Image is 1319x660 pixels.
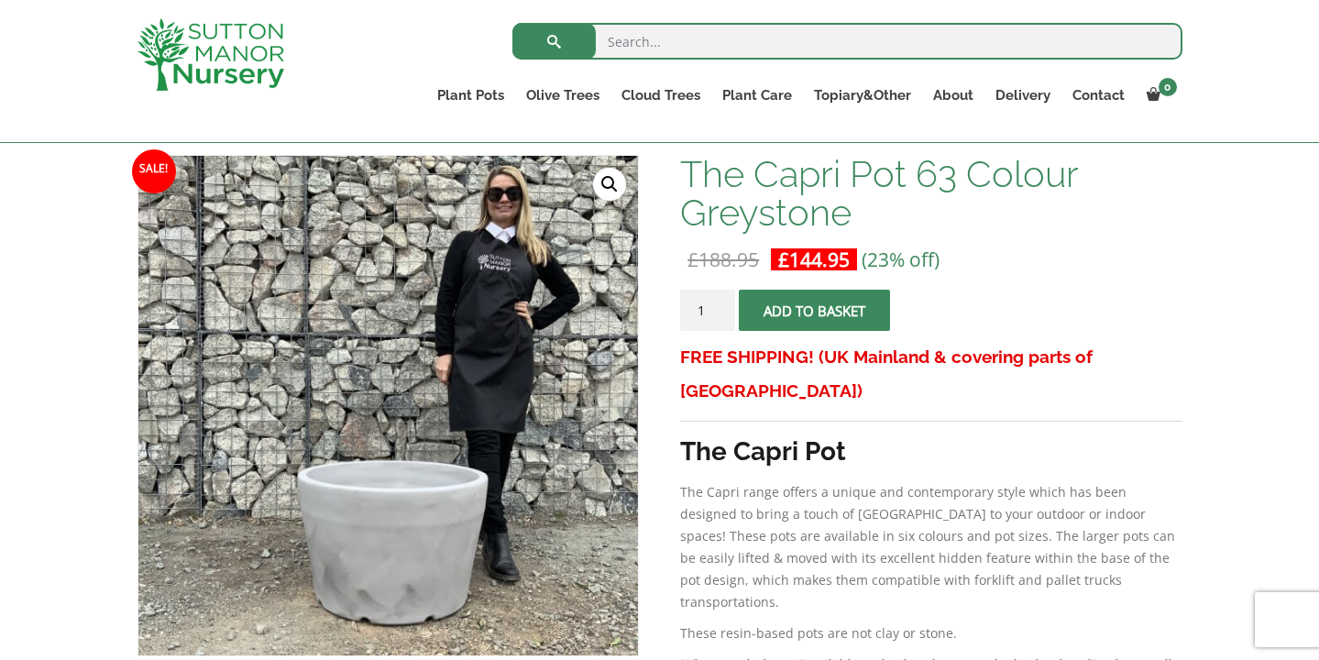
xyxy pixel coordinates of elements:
span: £ [778,247,789,272]
a: About [922,82,984,108]
a: Delivery [984,82,1061,108]
button: Add to basket [739,290,890,331]
a: View full-screen image gallery [593,168,626,201]
a: Topiary&Other [803,82,922,108]
h1: The Capri Pot 63 Colour Greystone [680,155,1182,232]
a: Plant Pots [426,82,515,108]
bdi: 144.95 [778,247,850,272]
h3: FREE SHIPPING! (UK Mainland & covering parts of [GEOGRAPHIC_DATA]) [680,340,1182,408]
span: Sale! [132,149,176,193]
img: logo [137,18,284,91]
a: 0 [1136,82,1182,108]
p: These resin-based pots are not clay or stone. [680,622,1182,644]
a: Olive Trees [515,82,610,108]
input: Product quantity [680,290,735,331]
input: Search... [512,23,1182,60]
span: 0 [1159,78,1177,96]
p: The Capri range offers a unique and contemporary style which has been designed to bring a touch o... [680,481,1182,613]
span: £ [687,247,698,272]
bdi: 188.95 [687,247,759,272]
a: Plant Care [711,82,803,108]
span: (23% off) [862,247,940,272]
a: Contact [1061,82,1136,108]
a: Cloud Trees [610,82,711,108]
strong: The Capri Pot [680,436,846,467]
